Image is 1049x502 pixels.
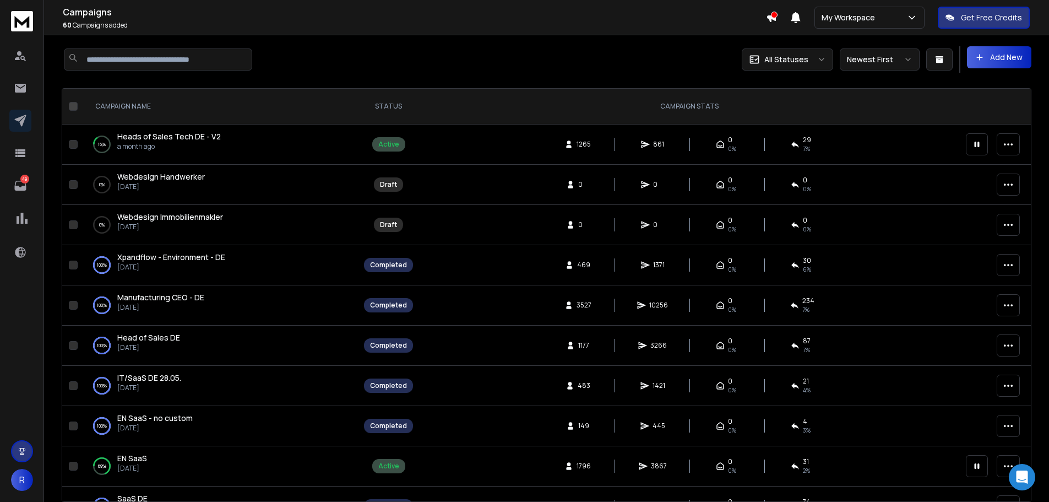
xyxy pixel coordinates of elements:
[82,406,357,446] td: 100%EN SaaS - no custom[DATE]
[578,422,589,430] span: 149
[653,180,664,189] span: 0
[803,417,807,426] span: 4
[840,48,920,71] button: Newest First
[117,212,223,222] span: Webdesign Immobilienmakler
[117,384,181,392] p: [DATE]
[380,220,397,229] div: Draft
[82,446,357,487] td: 69%EN SaaS[DATE]
[63,21,766,30] p: Campaigns added
[82,285,357,326] td: 100%Manufacturing CEO - DE[DATE]
[577,462,591,471] span: 1796
[1009,464,1035,490] div: Open Intercom Messenger
[728,176,732,185] span: 0
[803,466,810,475] span: 2 %
[82,125,357,165] td: 16%Heads of Sales Tech DE - V2a month ago
[728,144,736,153] span: 0%
[728,426,736,435] span: 0%
[728,337,732,346] span: 0
[82,326,357,366] td: 100%Head of Sales DE[DATE]
[97,300,107,311] p: 100 %
[97,420,107,431] p: 100 %
[728,265,736,274] span: 0%
[653,422,665,430] span: 445
[63,20,72,30] span: 60
[728,256,732,265] span: 0
[728,417,732,426] span: 0
[803,377,809,386] span: 21
[117,263,225,272] p: [DATE]
[117,453,147,463] span: EN SaaS
[98,139,106,150] p: 16 %
[117,252,225,263] a: Xpandflow - Environment - DE
[82,245,357,285] td: 100%Xpandflow - Environment - DE[DATE]
[803,346,810,354] span: 7 %
[99,219,105,230] p: 0 %
[728,346,736,354] span: 0%
[728,185,736,193] span: 0%
[117,373,181,384] a: IT/SaaS DE 28.05.
[378,140,399,149] div: Active
[728,225,736,234] span: 0%
[117,131,221,142] a: Heads of Sales Tech DE - V2
[117,171,205,182] a: Webdesign Handwerker
[651,462,667,471] span: 3867
[420,89,959,125] th: CAMPAIGN STATS
[370,341,407,350] div: Completed
[764,54,808,65] p: All Statuses
[822,12,879,23] p: My Workspace
[577,140,591,149] span: 1265
[117,223,223,231] p: [DATE]
[63,6,766,19] h1: Campaigns
[802,305,809,314] span: 7 %
[117,212,223,223] a: Webdesign Immobilienmakler
[653,140,664,149] span: 861
[650,341,667,350] span: 3266
[117,182,205,191] p: [DATE]
[370,261,407,269] div: Completed
[728,296,732,305] span: 0
[97,340,107,351] p: 100 %
[11,469,33,491] button: R
[577,261,590,269] span: 469
[117,252,225,262] span: Xpandflow - Environment - DE
[82,366,357,406] td: 100%IT/SaaS DE 28.05.[DATE]
[803,185,811,193] span: 0%
[82,205,357,245] td: 0%Webdesign Immobilienmakler[DATE]
[117,413,193,424] a: EN SaaS - no custom
[728,305,736,314] span: 0%
[728,216,732,225] span: 0
[802,296,814,305] span: 234
[803,176,807,185] span: 0
[653,381,665,390] span: 1421
[578,341,589,350] span: 1177
[577,301,591,310] span: 3527
[99,179,105,190] p: 0 %
[653,220,664,229] span: 0
[803,256,811,265] span: 30
[578,381,590,390] span: 483
[803,265,811,274] span: 6 %
[578,220,589,229] span: 0
[370,301,407,310] div: Completed
[20,175,29,183] p: 49
[803,426,811,435] span: 3 %
[117,303,204,312] p: [DATE]
[117,142,221,151] p: a month ago
[357,89,420,125] th: STATUS
[803,386,811,395] span: 4 %
[117,292,204,303] a: Manufacturing CEO - DE
[803,216,807,225] span: 0
[967,46,1031,68] button: Add New
[117,343,180,352] p: [DATE]
[803,457,809,466] span: 31
[728,377,732,386] span: 0
[117,424,193,433] p: [DATE]
[117,292,204,303] span: Manufacturing CEO - DE
[938,7,1030,29] button: Get Free Credits
[370,381,407,390] div: Completed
